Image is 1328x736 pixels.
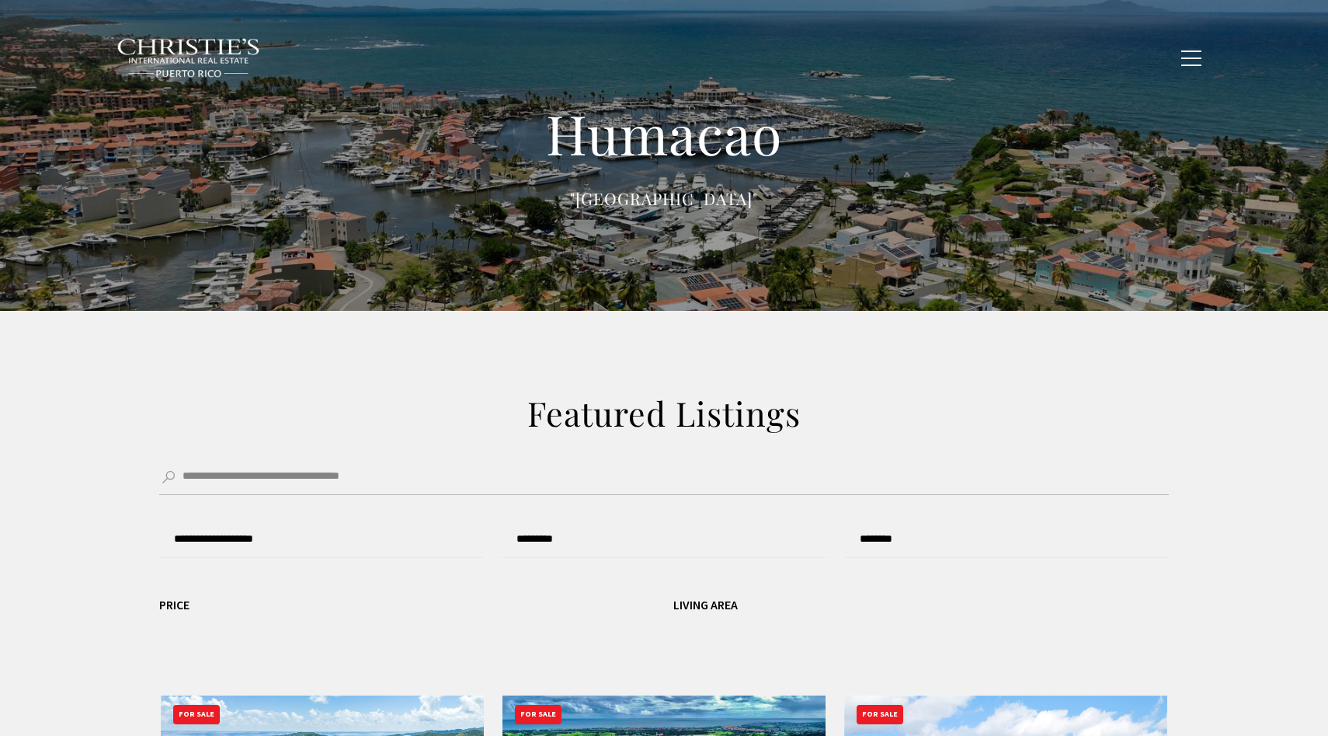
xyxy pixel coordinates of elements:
div: For Sale [515,705,561,724]
div: Living Area [673,598,738,611]
div: For Sale [173,705,220,724]
p: "[GEOGRAPHIC_DATA]" [353,186,975,211]
h1: Humacao [353,99,975,168]
img: Christie's International Real Estate black text logo [116,38,261,78]
h2: Featured Listings [330,392,998,435]
div: For Sale [857,705,903,724]
div: Price [159,598,189,611]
